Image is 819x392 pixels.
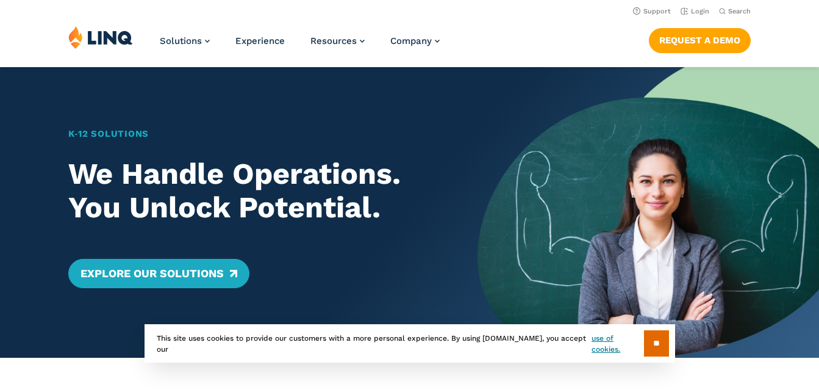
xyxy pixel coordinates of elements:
[592,333,643,355] a: use of cookies.
[310,35,357,46] span: Resources
[633,7,671,15] a: Support
[68,259,249,288] a: Explore Our Solutions
[390,35,440,46] a: Company
[235,35,285,46] a: Experience
[68,127,445,140] h1: K‑12 Solutions
[477,67,819,358] img: Home Banner
[649,26,751,53] nav: Button Navigation
[160,35,202,46] span: Solutions
[681,7,709,15] a: Login
[390,35,432,46] span: Company
[68,26,133,49] img: LINQ | K‑12 Software
[160,35,210,46] a: Solutions
[145,324,675,363] div: This site uses cookies to provide our customers with a more personal experience. By using [DOMAIN...
[728,7,751,15] span: Search
[160,26,440,66] nav: Primary Navigation
[649,28,751,53] a: Request a Demo
[310,35,365,46] a: Resources
[68,157,445,225] h2: We Handle Operations. You Unlock Potential.
[719,7,751,16] button: Open Search Bar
